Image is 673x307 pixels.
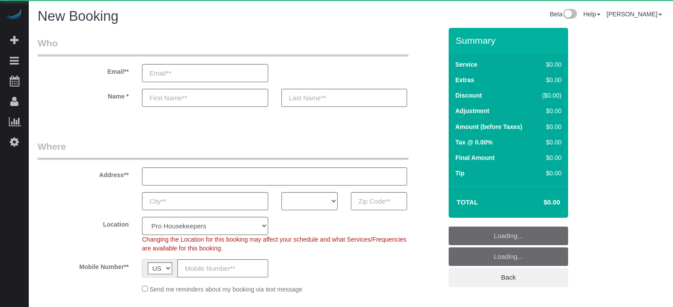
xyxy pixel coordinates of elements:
h3: Summary [456,35,564,45]
label: Tax @ 0.00% [455,138,492,147]
label: Mobile Number** [31,259,135,271]
img: New interface [562,9,577,20]
div: $0.00 [538,60,561,69]
a: Back [449,268,568,287]
label: Final Amount [455,153,495,162]
label: Location [31,217,135,229]
label: Name * [31,89,135,101]
label: Adjustment [455,106,489,115]
label: Extras [455,76,474,84]
div: $0.00 [538,106,561,115]
img: Automaid Logo [5,9,23,21]
input: First Name** [142,89,268,107]
a: Beta [550,11,577,18]
label: Tip [455,169,465,178]
div: $0.00 [538,153,561,162]
label: Amount (before Taxes) [455,122,522,131]
legend: Who [38,37,408,57]
div: $0.00 [538,122,561,131]
a: [PERSON_NAME] [607,11,662,18]
input: Mobile Number** [177,259,268,277]
span: Send me reminders about my booking via text message [150,286,303,293]
div: $0.00 [538,76,561,84]
span: Changing the Location for this booking may affect your schedule and what Services/Frequencies are... [142,236,406,252]
h4: $0.00 [517,199,560,206]
strong: Total [457,198,478,206]
input: Zip Code** [351,192,407,210]
label: Discount [455,91,482,100]
label: Service [455,60,477,69]
legend: Where [38,140,408,160]
div: $0.00 [538,138,561,147]
a: Help [583,11,600,18]
input: Last Name** [281,89,408,107]
div: $0.00 [538,169,561,178]
span: New Booking [38,8,119,24]
div: ($0.00) [538,91,561,100]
